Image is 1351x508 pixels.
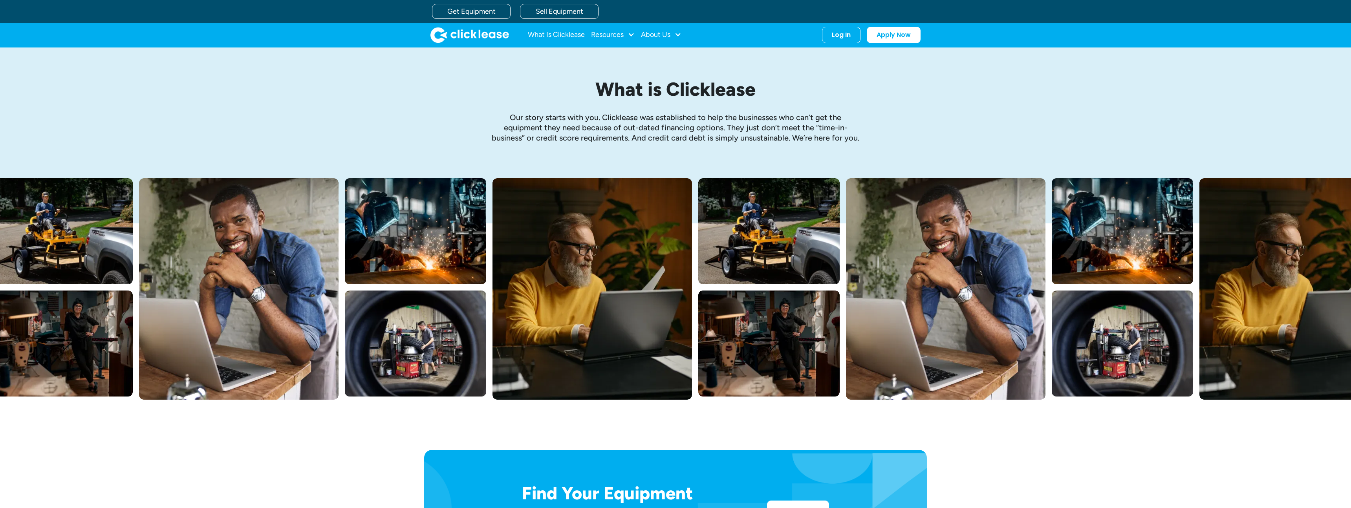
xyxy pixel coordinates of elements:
img: A man fitting a new tire on a rim [345,291,486,397]
div: Log In [832,31,851,39]
img: A welder in a large mask working on a large pipe [345,178,486,284]
a: Apply Now [867,27,921,43]
h2: Find Your Equipment [522,483,742,503]
img: A smiling man in a blue shirt and apron leaning over a table with a laptop [139,178,339,400]
p: Our story starts with you. Clicklease was established to help the businesses who can’t get the eq... [491,112,860,143]
img: A welder in a large mask working on a large pipe [1052,178,1193,284]
a: Sell Equipment [520,4,599,19]
a: home [430,27,509,43]
img: A man fitting a new tire on a rim [1052,291,1193,397]
img: Man with hat and blue shirt driving a yellow lawn mower onto a trailer [698,178,840,284]
img: A smiling man in a blue shirt and apron leaning over a table with a laptop [846,178,1045,400]
img: Clicklease logo [430,27,509,43]
a: Get Equipment [432,4,511,19]
div: About Us [641,27,681,43]
img: Bearded man in yellow sweter typing on his laptop while sitting at his desk [492,178,692,400]
img: a woman standing next to a sewing machine [698,291,840,397]
h1: What is Clicklease [491,79,860,100]
a: What Is Clicklease [528,27,585,43]
div: Resources [591,27,635,43]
